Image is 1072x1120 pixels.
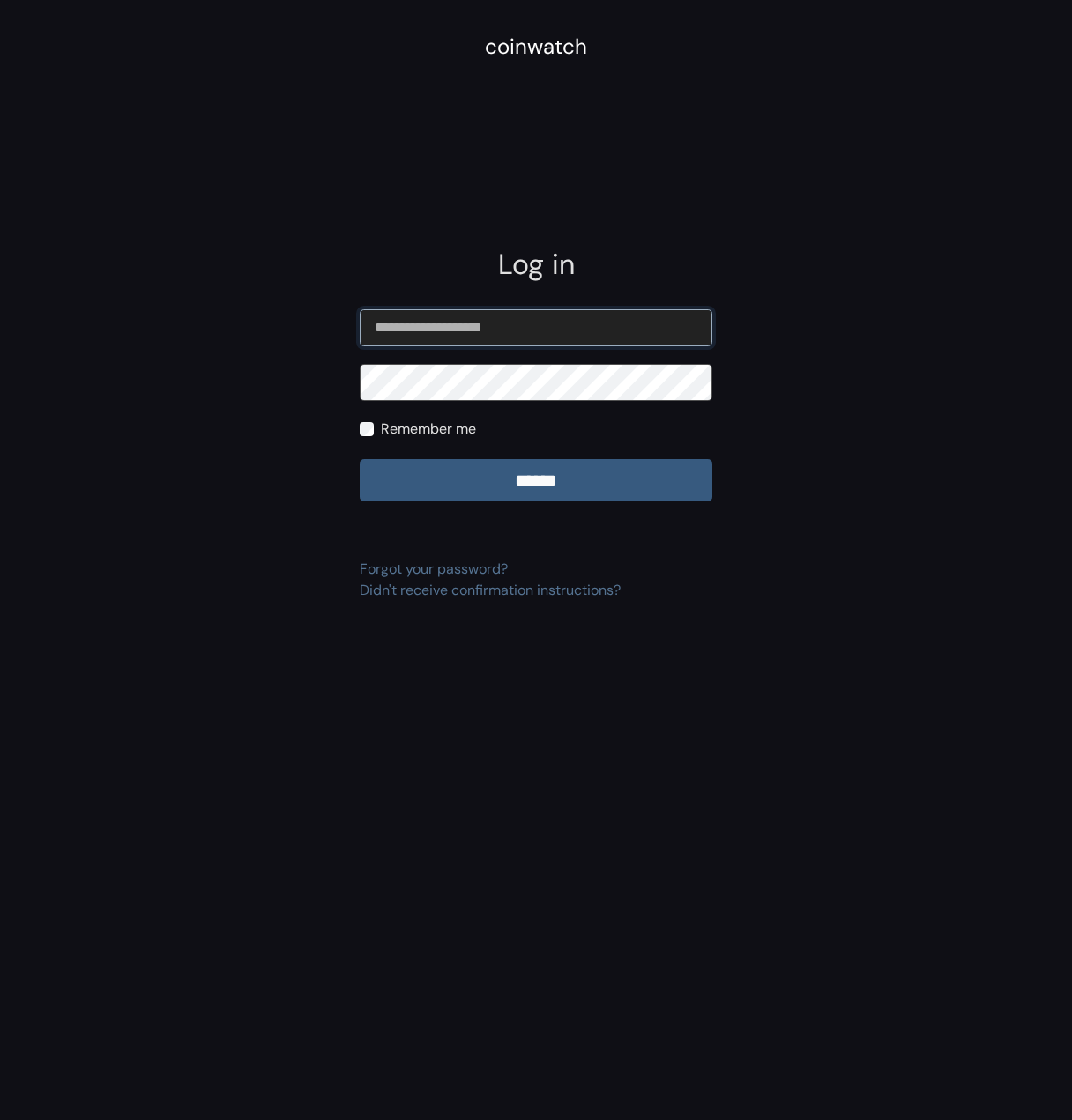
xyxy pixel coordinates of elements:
a: Didn't receive confirmation instructions? [360,581,621,599]
a: coinwatch [485,40,587,58]
h2: Log in [360,248,712,281]
label: Remember me [381,419,476,440]
a: Forgot your password? [360,560,508,578]
div: coinwatch [485,31,587,63]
